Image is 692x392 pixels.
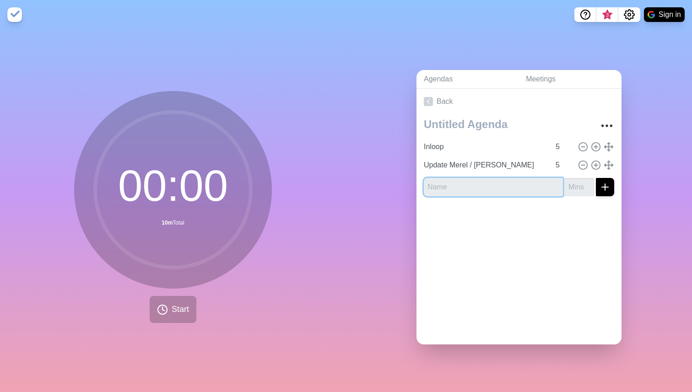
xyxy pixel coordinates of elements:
input: Mins [552,138,574,156]
button: Start [150,296,196,323]
span: 3 [604,11,611,19]
img: google logo [648,11,655,18]
a: Agendas [416,70,519,89]
button: What’s new [596,7,618,22]
button: Help [574,7,596,22]
input: Name [424,178,563,196]
span: Start [172,303,189,316]
a: Back [416,89,622,114]
button: More [598,117,616,135]
input: Mins [552,156,574,174]
input: Mins [565,178,594,196]
button: Sign in [644,7,685,22]
a: Meetings [519,70,622,89]
button: Settings [618,7,640,22]
img: timeblocks logo [7,7,22,22]
input: Name [420,138,550,156]
input: Name [420,156,550,174]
